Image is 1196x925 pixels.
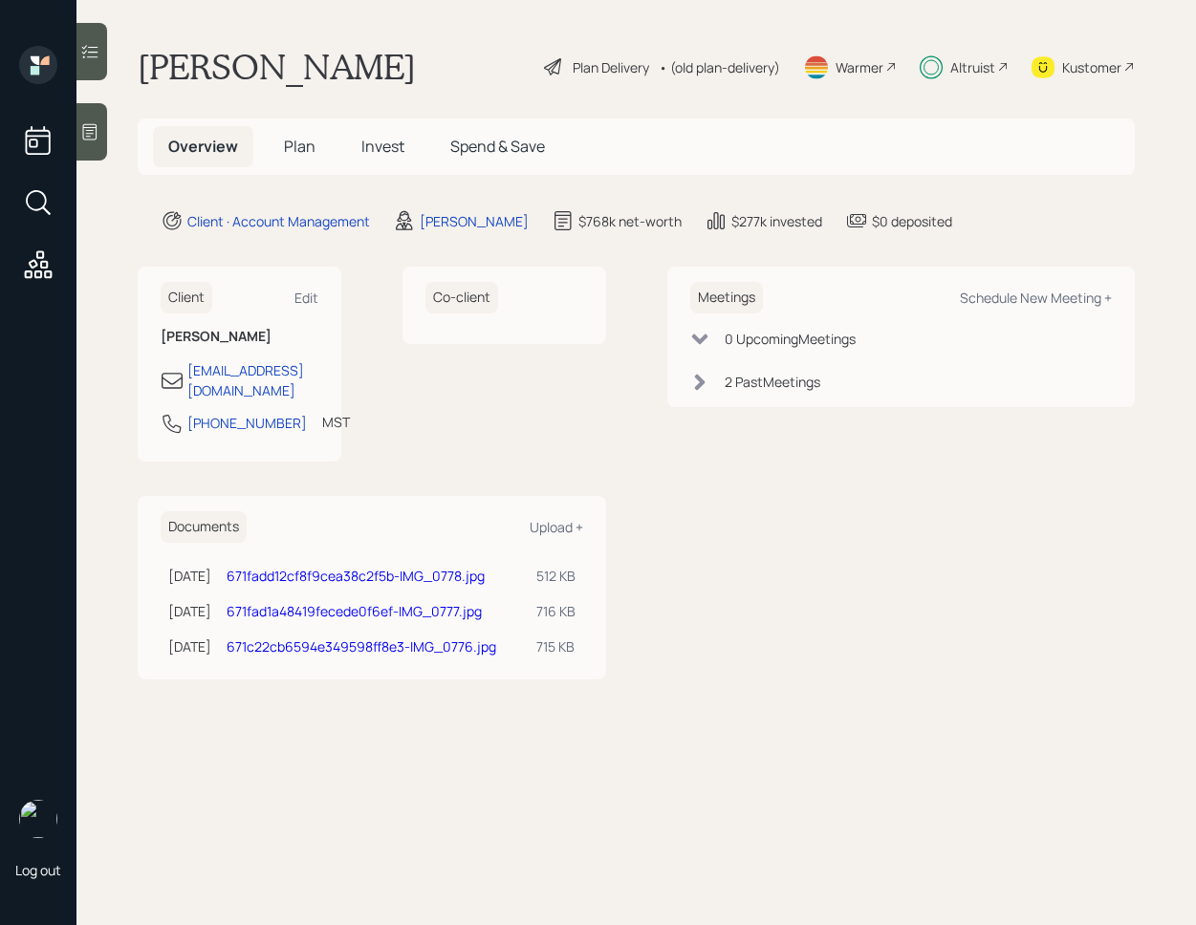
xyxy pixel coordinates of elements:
[227,567,485,585] a: 671fadd12cf8f9cea38c2f5b-IMG_0778.jpg
[227,637,496,656] a: 671c22cb6594e349598ff8e3-IMG_0776.jpg
[573,57,649,77] div: Plan Delivery
[187,360,318,400] div: [EMAIL_ADDRESS][DOMAIN_NAME]
[731,211,822,231] div: $277k invested
[960,289,1112,307] div: Schedule New Meeting +
[161,329,318,345] h6: [PERSON_NAME]
[161,511,247,543] h6: Documents
[725,329,856,349] div: 0 Upcoming Meeting s
[659,57,780,77] div: • (old plan-delivery)
[536,636,576,656] div: 715 KB
[187,413,307,433] div: [PHONE_NUMBER]
[420,211,529,231] div: [PERSON_NAME]
[725,372,820,392] div: 2 Past Meeting s
[536,566,576,586] div: 512 KB
[950,57,995,77] div: Altruist
[15,861,61,879] div: Log out
[578,211,682,231] div: $768k net-worth
[361,136,404,157] span: Invest
[168,136,238,157] span: Overview
[187,211,370,231] div: Client · Account Management
[690,282,763,313] h6: Meetings
[227,602,482,620] a: 671fad1a48419fecede0f6ef-IMG_0777.jpg
[836,57,883,77] div: Warmer
[425,282,498,313] h6: Co-client
[168,601,211,621] div: [DATE]
[161,282,212,313] h6: Client
[1062,57,1121,77] div: Kustomer
[294,289,318,307] div: Edit
[872,211,952,231] div: $0 deposited
[19,800,57,838] img: retirable_logo.png
[284,136,315,157] span: Plan
[138,46,416,88] h1: [PERSON_NAME]
[530,518,583,536] div: Upload +
[168,566,211,586] div: [DATE]
[536,601,576,621] div: 716 KB
[168,636,211,656] div: [DATE]
[450,136,545,157] span: Spend & Save
[322,412,350,432] div: MST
